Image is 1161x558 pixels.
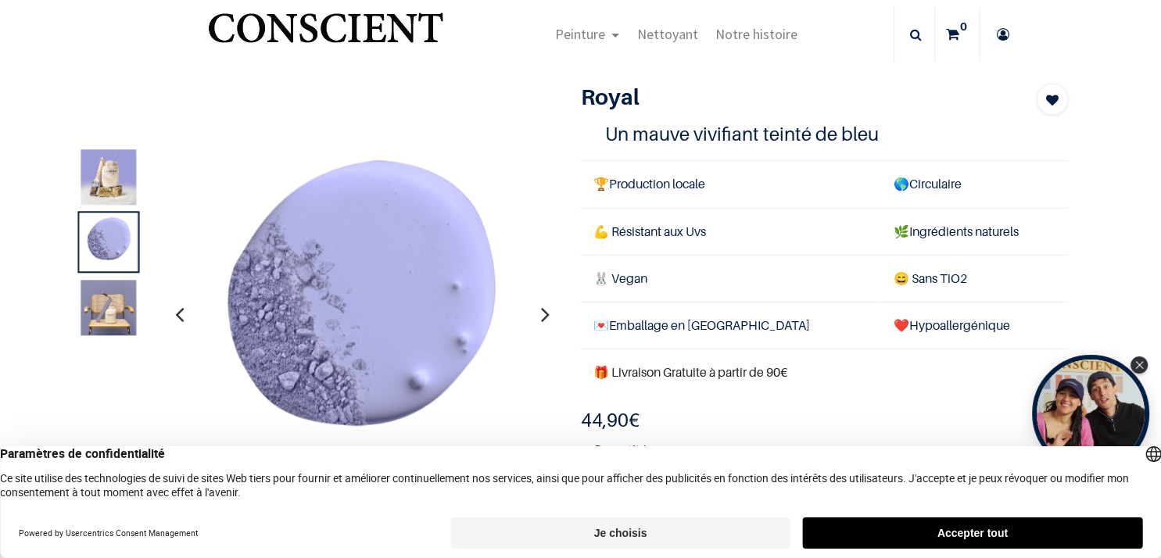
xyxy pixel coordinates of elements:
[894,224,909,239] span: 🌿
[593,317,609,333] span: 💌
[1037,84,1068,115] button: Add to wishlist
[81,280,136,335] img: Product image
[637,25,698,43] span: Nettoyant
[593,270,647,286] span: 🐰 Vegan
[581,84,995,110] h1: Royal
[581,302,881,349] td: Emballage en [GEOGRAPHIC_DATA]
[881,255,1068,302] td: ans TiO2
[13,13,60,60] button: Open chat widget
[1046,91,1059,109] span: Add to wishlist
[593,440,1068,467] strong: Quantités
[894,270,919,286] span: 😄 S
[581,161,881,208] td: Production locale
[605,122,1044,146] h4: Un mauve vivifiant teinté de bleu
[593,224,706,239] span: 💪 Résistant aux Uvs
[956,19,971,34] sup: 0
[1131,356,1148,374] div: Close Tolstoy widget
[881,161,1068,208] td: Circulaire
[581,409,640,431] b: €
[593,176,609,191] span: 🏆
[593,364,787,380] font: 🎁 Livraison Gratuite à partir de 90€
[555,25,605,43] span: Peinture
[715,25,797,43] span: Notre histoire
[881,302,1068,349] td: ❤️Hypoallergénique
[205,4,446,66] img: Conscient
[1032,355,1149,472] div: Open Tolstoy widget
[1032,355,1149,472] div: Open Tolstoy
[581,409,629,431] span: 44,90
[81,215,136,270] img: Product image
[935,7,979,62] a: 0
[187,142,531,486] img: Product image
[1032,355,1149,472] div: Tolstoy bubble widget
[881,208,1068,255] td: Ingrédients naturels
[205,4,446,66] a: Logo of Conscient
[546,7,628,62] a: Peinture
[894,176,909,191] span: 🌎
[81,149,136,205] img: Product image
